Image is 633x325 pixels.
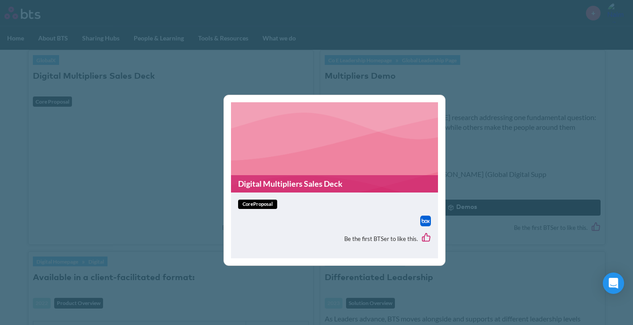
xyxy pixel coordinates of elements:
span: coreProposal [238,200,277,209]
div: Be the first BTSer to like this. [238,226,431,251]
img: Box logo [420,216,431,226]
div: Open Intercom Messenger [603,273,624,294]
a: Download file from Box [420,216,431,226]
a: Digital Multipliers Sales Deck [231,175,438,193]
